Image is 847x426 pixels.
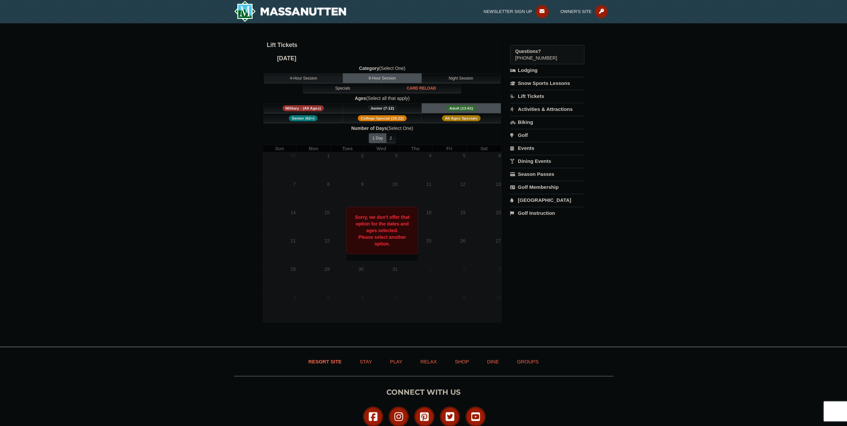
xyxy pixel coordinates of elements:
a: Groups [509,354,547,369]
span: College Special (18-22) [358,115,407,121]
a: Newsletter Sign Up [484,9,549,14]
label: (Select all that apply) [263,95,502,102]
button: All Ages Specials [422,113,501,123]
strong: Sorry, we don't offer that option for the dates and ages selected. Please select another option. [355,214,409,246]
a: Golf Membership [510,181,584,193]
button: 4-Hour Session [264,73,343,83]
a: Shop [447,354,478,369]
a: Massanutten Resort [234,1,346,22]
a: Lodging [510,64,584,76]
button: Specials [303,83,382,93]
h4: [DATE] [277,55,296,62]
button: Senior (62+) [264,113,343,123]
strong: Ages [355,96,366,101]
button: Adult (13-61) [422,103,501,113]
strong: Category [359,66,379,71]
button: 2 [386,133,396,143]
a: Snow Sports Lessons [510,77,584,89]
strong: Number of Days [351,126,387,131]
button: Military - (All Ages) [264,103,343,113]
a: Resort Site [300,354,350,369]
a: Owner's Site [560,9,608,14]
a: Season Passes [510,168,584,180]
a: Lift Tickets [510,90,584,102]
a: Dining Events [510,155,584,167]
a: Relax [412,354,445,369]
h4: Lift Tickets [267,42,502,48]
p: Connect with us [234,387,613,398]
label: (Select One) [263,65,502,72]
a: Activities & Attractions [510,103,584,115]
a: Play [382,354,411,369]
button: 8-Hour Session [343,73,422,83]
span: Junior (7-12) [367,105,397,111]
a: Golf Instruction [510,207,584,219]
span: Senior (62+) [289,115,318,121]
button: College Special (18-22) [343,113,422,123]
a: Biking [510,116,584,128]
a: Golf [510,129,584,141]
span: Adult (13-61) [446,105,476,111]
button: Night Session [421,73,501,83]
button: Junior (7-12) [343,103,422,113]
label: (Select One) [263,125,502,132]
a: [GEOGRAPHIC_DATA] [510,194,584,206]
span: Newsletter Sign Up [484,9,532,14]
span: [PHONE_NUMBER] [515,48,572,61]
button: 1 Day [369,133,386,143]
button: Card Reload [382,83,461,93]
a: Events [510,142,584,154]
span: Owner's Site [560,9,592,14]
a: Stay [351,354,380,369]
a: Dine [479,354,507,369]
span: All Ages Specials [442,115,481,121]
strong: Questions? [515,49,541,54]
span: Military - (All Ages) [283,105,324,111]
img: Massanutten Resort Logo [234,1,346,22]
